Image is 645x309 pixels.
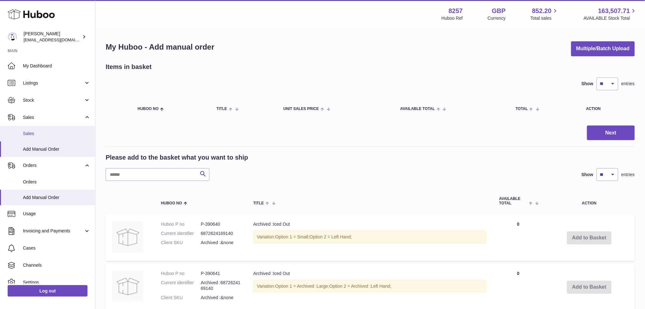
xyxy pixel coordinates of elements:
div: Variation: [253,280,487,293]
span: 852.20 [532,7,551,15]
span: Option 2 = Archived :Left Hand; [329,284,391,289]
a: 163,507.71 AVAILABLE Stock Total [584,7,637,21]
dd: 6872624169140 [201,230,241,237]
h2: Items in basket [106,63,152,71]
div: Action [586,107,628,111]
dt: Current identifier [161,280,201,292]
dd: Archived :&none [201,295,241,301]
span: Listings [23,80,84,86]
dd: Archived :6872624169140 [201,280,241,292]
td: 0 [493,215,544,261]
strong: GBP [492,7,506,15]
h1: My Huboo - Add manual order [106,42,214,52]
dd: P-390641 [201,271,241,277]
span: AVAILABLE Total [400,107,435,111]
span: entries [621,81,635,87]
div: [PERSON_NAME] [24,31,81,43]
label: Show [582,172,593,178]
a: Log out [8,285,88,297]
td: Archived :Iced Out [247,215,493,261]
strong: 8257 [449,7,463,15]
span: 163,507.71 [598,7,630,15]
span: Huboo no [161,201,182,205]
th: Action [544,190,635,211]
dd: Archived :&none [201,240,241,246]
span: Option 2 = Left Hand; [310,234,352,239]
dt: Huboo P no [161,221,201,227]
span: Unit Sales Price [284,107,319,111]
span: Total sales [530,15,559,21]
dt: Huboo P no [161,271,201,277]
div: Currency [488,15,506,21]
img: don@skinsgolf.com [8,32,17,42]
span: Option 1 = Archived :Large; [275,284,329,289]
dd: P-390640 [201,221,241,227]
span: Title [253,201,264,205]
dt: Client SKU [161,240,201,246]
span: AVAILABLE Total [499,197,528,205]
div: Huboo Ref [442,15,463,21]
span: AVAILABLE Stock Total [584,15,637,21]
dt: Current identifier [161,230,201,237]
span: Option 1 = Small; [275,234,310,239]
img: Archived :Iced Out [112,271,144,302]
span: Add Manual Order [23,195,90,201]
button: Multiple/Batch Upload [571,41,635,56]
span: Channels [23,262,90,268]
div: Variation: [253,230,487,244]
span: Cases [23,245,90,251]
img: Archived :Iced Out [112,221,144,253]
span: Total [516,107,528,111]
a: 852.20 Total sales [530,7,559,21]
span: Orders [23,179,90,185]
span: Title [216,107,227,111]
button: Next [587,126,635,141]
span: Stock [23,97,84,103]
span: [EMAIL_ADDRESS][DOMAIN_NAME] [24,37,94,42]
label: Show [582,81,593,87]
span: Add Manual Order [23,146,90,152]
span: Usage [23,211,90,217]
h2: Please add to the basket what you want to ship [106,153,248,162]
span: entries [621,172,635,178]
span: Huboo no [137,107,158,111]
span: Sales [23,131,90,137]
dt: Client SKU [161,295,201,301]
span: Sales [23,114,84,120]
span: Orders [23,162,84,168]
span: My Dashboard [23,63,90,69]
span: Invoicing and Payments [23,228,84,234]
span: Settings [23,279,90,285]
